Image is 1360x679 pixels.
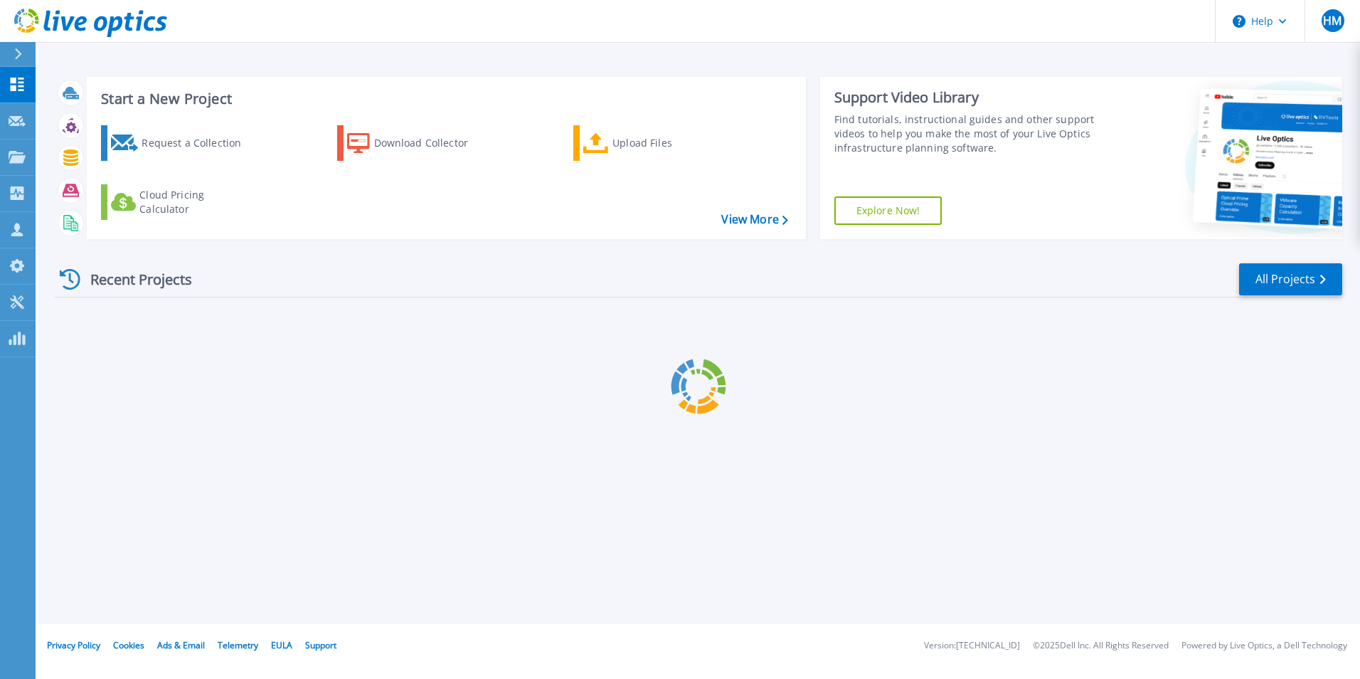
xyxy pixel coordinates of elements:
div: Cloud Pricing Calculator [139,188,253,216]
a: Download Collector [337,125,496,161]
a: All Projects [1239,263,1342,295]
a: Telemetry [218,639,258,651]
li: Version: [TECHNICAL_ID] [924,641,1020,651]
a: Request a Collection [101,125,260,161]
div: Recent Projects [55,262,211,297]
a: View More [721,213,787,226]
span: HM [1323,15,1342,26]
div: Upload Files [612,129,726,157]
h3: Start a New Project [101,91,787,107]
li: © 2025 Dell Inc. All Rights Reserved [1033,641,1169,651]
a: Privacy Policy [47,639,100,651]
a: Cloud Pricing Calculator [101,184,260,220]
a: Ads & Email [157,639,205,651]
a: Support [305,639,336,651]
div: Find tutorials, instructional guides and other support videos to help you make the most of your L... [834,112,1100,155]
div: Support Video Library [834,88,1100,107]
div: Request a Collection [142,129,255,157]
a: Cookies [113,639,144,651]
a: Explore Now! [834,196,942,225]
div: Download Collector [374,129,488,157]
a: EULA [271,639,292,651]
a: Upload Files [573,125,732,161]
li: Powered by Live Optics, a Dell Technology [1181,641,1347,651]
